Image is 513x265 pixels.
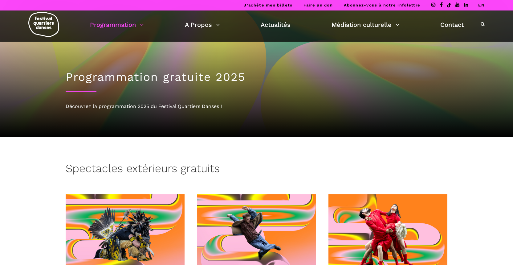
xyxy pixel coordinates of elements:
[28,12,59,37] img: logo-fqd-med
[344,3,420,7] a: Abonnez-vous à notre infolettre
[244,3,292,7] a: J’achète mes billets
[332,19,400,30] a: Médiation culturelle
[90,19,144,30] a: Programmation
[66,102,448,110] div: Découvrez la programmation 2025 du Festival Quartiers Danses !
[440,19,464,30] a: Contact
[66,162,220,177] h3: Spectacles extérieurs gratuits
[185,19,220,30] a: A Propos
[261,19,291,30] a: Actualités
[303,3,333,7] a: Faire un don
[478,3,485,7] a: EN
[66,70,448,84] h1: Programmation gratuite 2025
